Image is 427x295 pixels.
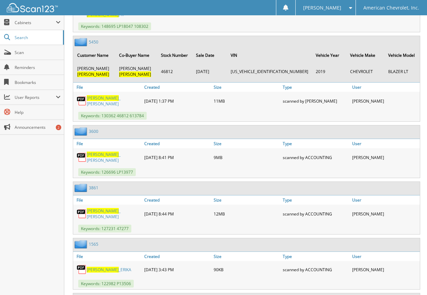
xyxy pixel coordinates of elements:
[281,83,350,92] a: Type
[143,93,212,108] div: [DATE] 1:37 PM
[193,63,226,80] td: [DATE]
[393,262,427,295] iframe: Chat Widget
[87,267,119,273] span: [PERSON_NAME]
[227,48,312,62] th: VIN
[312,48,346,62] th: Vehicle Year
[119,71,151,77] span: [PERSON_NAME]
[347,63,384,80] td: CHEVROLET
[350,252,420,261] a: User
[158,48,192,62] th: Stock Number
[77,96,87,106] img: PDF.png
[15,94,56,100] span: User Reports
[227,63,312,80] td: [US_VEHICLE_IDENTIFICATION_NUMBER]
[312,63,346,80] td: 2019
[385,48,419,62] th: Vehicle Model
[78,280,134,288] span: Keywords: 122982 P13506
[212,206,281,221] div: 12MB
[87,152,119,157] span: [PERSON_NAME]
[73,252,143,261] a: File
[116,63,157,80] td: [PERSON_NAME]
[77,152,87,162] img: PDF.png
[87,208,141,220] a: [PERSON_NAME]_ [PERSON_NAME]
[15,50,61,55] span: Scan
[281,150,350,165] div: scanned by ACCOUNTING
[78,168,136,176] span: Keywords: 126696 LP13977
[143,252,212,261] a: Created
[87,95,141,107] a: [PERSON_NAME]_ [PERSON_NAME]
[78,22,151,30] span: Keywords: 148695 LP18047 108302
[15,35,60,40] span: Search
[87,267,131,273] a: [PERSON_NAME]_ERIKA
[385,63,419,80] td: BLAZER LT
[143,263,212,276] div: [DATE] 3:43 PM
[158,63,192,80] td: 46812
[75,127,89,136] img: folder2.png
[75,38,89,46] img: folder2.png
[143,139,212,148] a: Created
[143,150,212,165] div: [DATE] 8:41 PM
[73,139,143,148] a: File
[15,65,61,70] span: Reminders
[350,206,420,221] div: [PERSON_NAME]
[350,139,420,148] a: User
[73,195,143,205] a: File
[7,3,58,12] img: scan123-logo-white.svg
[89,241,98,247] a: 1565
[281,195,350,205] a: Type
[212,139,281,148] a: Size
[212,150,281,165] div: 9MB
[212,252,281,261] a: Size
[281,93,350,108] div: scanned by [PERSON_NAME]
[350,93,420,108] div: [PERSON_NAME]
[281,252,350,261] a: Type
[143,195,212,205] a: Created
[87,208,119,214] span: [PERSON_NAME]
[78,225,131,232] span: Keywords: 127231 47277
[56,125,61,130] div: 2
[281,263,350,276] div: scanned by ACCOUNTING
[74,63,115,80] td: [PERSON_NAME]
[89,39,98,45] a: 5450
[281,139,350,148] a: Type
[212,83,281,92] a: Size
[116,48,157,62] th: Co-Buyer Name
[303,6,341,10] span: [PERSON_NAME]
[77,264,87,275] img: PDF.png
[89,185,98,191] a: 3861
[350,263,420,276] div: [PERSON_NAME]
[15,80,61,85] span: Bookmarks
[87,95,119,101] span: [PERSON_NAME]
[15,124,61,130] span: Announcements
[212,93,281,108] div: 11MB
[73,83,143,92] a: File
[350,195,420,205] a: User
[15,109,61,115] span: Help
[212,195,281,205] a: Size
[77,71,109,77] span: [PERSON_NAME]
[193,48,226,62] th: Sale Date
[89,128,98,134] a: 3600
[87,152,141,163] a: [PERSON_NAME]_ [PERSON_NAME]
[212,263,281,276] div: 90KB
[74,48,115,62] th: Customer Name
[77,209,87,219] img: PDF.png
[75,184,89,192] img: folder2.png
[75,240,89,248] img: folder2.png
[143,206,212,221] div: [DATE] 8:44 PM
[281,206,350,221] div: scanned by ACCOUNTING
[143,83,212,92] a: Created
[15,20,56,25] span: Cabinets
[363,6,419,10] span: American Chevrolet, Inc.
[350,150,420,165] div: [PERSON_NAME]
[78,112,147,120] span: Keywords: 130362 46812 613784
[347,48,384,62] th: Vehicle Make
[350,83,420,92] a: User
